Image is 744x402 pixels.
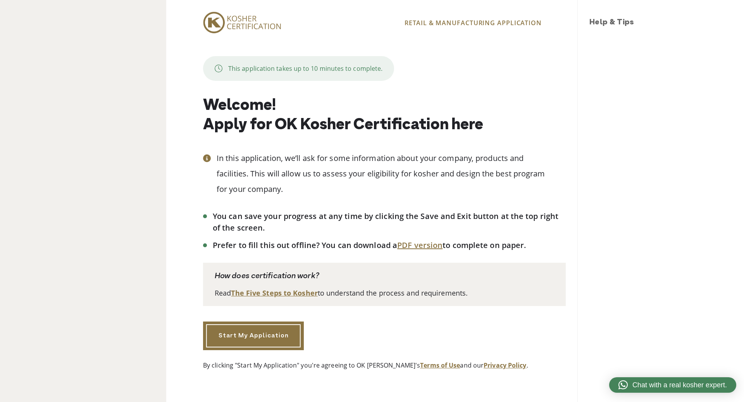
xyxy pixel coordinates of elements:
li: You can save your progress at any time by clicking the Save and Exit button at the top right of t... [213,210,566,234]
p: By clicking "Start My Application" you're agreeing to OK [PERSON_NAME]'s and our . [203,361,566,370]
a: PDF version [397,240,443,250]
a: Terms of Use [420,361,460,369]
p: How does certification work? [215,270,554,282]
p: In this application, we’ll ask for some information about your company, products and facilities. ... [217,151,566,197]
li: Prefer to fill this out offline? You can download a to complete on paper. [213,239,566,251]
p: RETAIL & MANUFACTURING APPLICATION [405,18,566,27]
h3: Help & Tips [589,17,736,29]
p: Read to understand the process and requirements. [215,288,554,298]
a: The Five Steps to Kosher [231,288,317,298]
h1: Welcome! Apply for OK Kosher Certification here [203,96,566,135]
p: This application takes up to 10 minutes to complete. [228,64,382,73]
a: Start My Application [203,322,304,350]
a: Chat with a real kosher expert. [609,377,736,393]
a: Privacy Policy [484,361,526,369]
span: Chat with a real kosher expert. [632,380,727,390]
